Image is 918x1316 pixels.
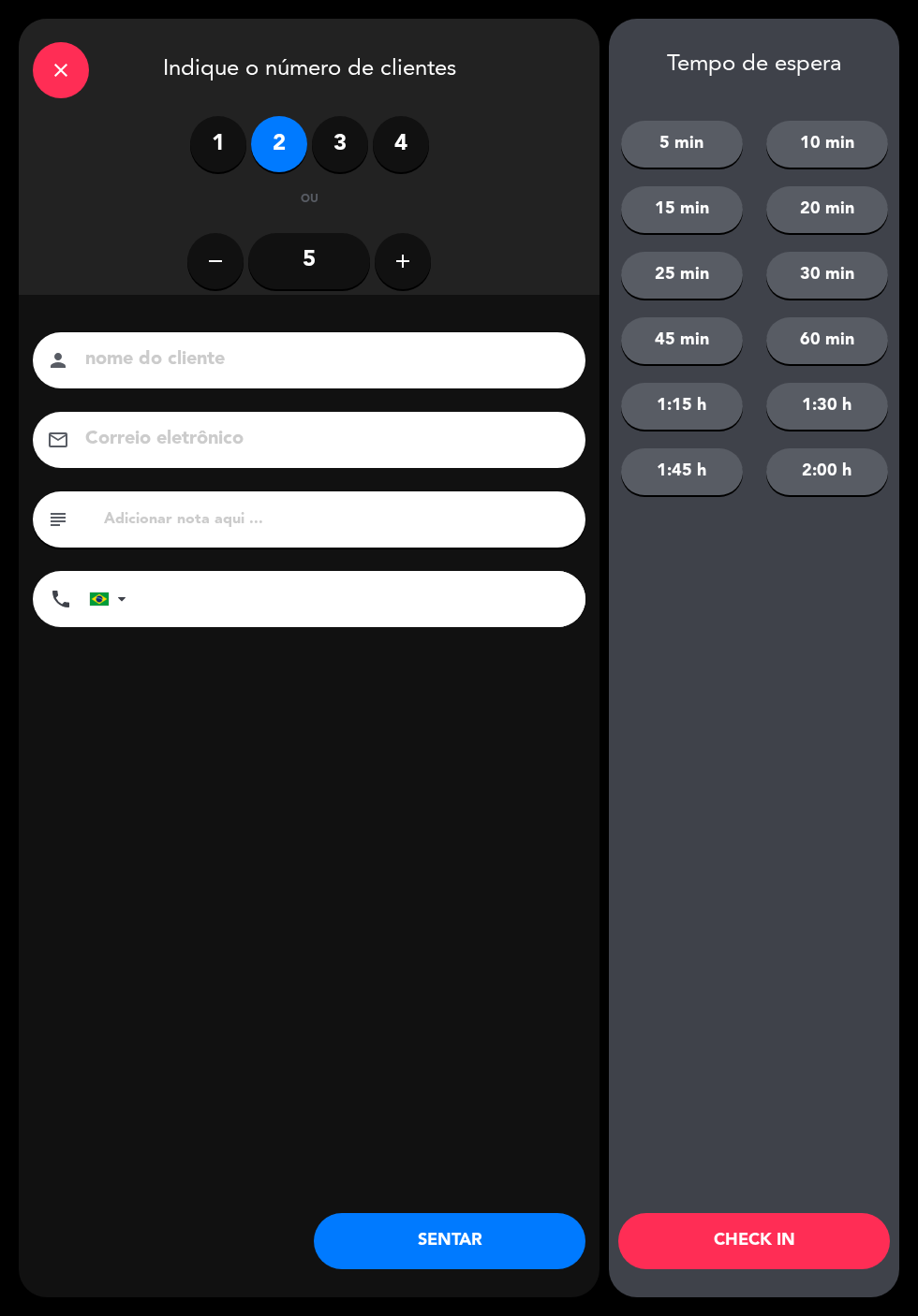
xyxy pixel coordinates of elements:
[187,233,244,289] button: remove
[766,121,888,168] button: 10 min
[47,508,69,531] i: subject
[102,506,571,533] input: Adicionar nota aqui ...
[375,233,431,289] button: add
[766,383,888,430] button: 1:30 h
[19,19,600,116] div: Indique o número de clientes
[766,252,888,299] button: 30 min
[618,1213,890,1269] button: CHECK IN
[47,429,69,451] i: email
[83,344,561,376] input: nome do cliente
[766,448,888,495] button: 2:00 h
[83,423,561,456] input: Correio eletrônico
[312,116,368,172] label: 3
[279,191,340,210] div: ou
[251,116,307,172] label: 2
[392,250,414,272] i: add
[621,186,743,233] button: 15 min
[621,121,743,168] button: 5 min
[766,317,888,364] button: 60 min
[47,349,69,372] i: person
[766,186,888,233] button: 20 min
[90,572,133,626] div: Brazil (Brasil): +55
[609,51,899,79] div: Tempo de espera
[204,250,227,272] i: remove
[314,1213,585,1269] button: SENTAR
[50,588,72,610] i: phone
[621,317,743,364] button: 45 min
[621,252,743,299] button: 25 min
[621,383,743,430] button: 1:15 h
[373,116,429,172] label: 4
[621,448,743,495] button: 1:45 h
[50,59,72,81] i: close
[190,116,246,172] label: 1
